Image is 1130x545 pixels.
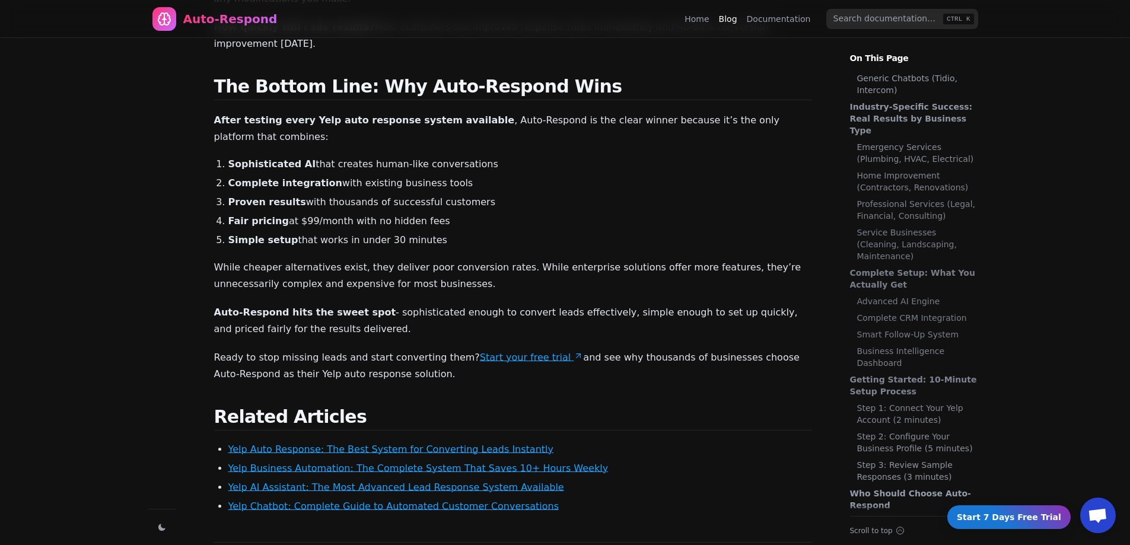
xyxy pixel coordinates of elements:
[857,345,977,369] a: Business Intelligence Dashboard
[480,352,584,363] a: Start your free trial
[228,463,609,474] a: Yelp Business Automation: The Complete System That Saves 10+ Hours Weekly
[826,9,978,29] input: Search documentation…
[857,198,977,222] a: Professional Services (Legal, Financial, Consulting)
[214,349,812,383] p: Ready to stop missing leads and start converting them? and see why thousands of businesses choose...
[228,234,298,246] strong: Simple setup
[850,267,977,291] a: Complete Setup: What You Actually Get
[719,13,737,25] a: Blog
[228,444,553,455] a: Yelp Auto Response: The Best System for Converting Leads Instantly
[228,233,812,247] li: that works in under 30 minutes
[747,13,811,25] a: Documentation
[1080,498,1116,533] div: Open chat
[214,304,812,337] p: - sophisticated enough to convert leads effectively, simple enough to set up quickly, and priced ...
[228,177,342,189] strong: Complete integration
[850,487,977,511] a: Who Should Choose Auto-Respond
[183,11,278,27] div: Auto-Respond
[850,526,983,536] button: Scroll to top
[154,519,170,536] button: Change theme
[850,101,977,136] a: Industry-Specific Success: Real Results by Business Type
[857,312,977,324] a: Complete CRM Integration
[228,157,812,171] li: that creates human-like conversations
[214,259,812,292] p: While cheaper alternatives exist, they deliver poor conversion rates. While enterprise solutions ...
[841,38,992,64] p: On This Page
[214,76,812,100] h2: The Bottom Line: Why Auto-Respond Wins
[850,374,977,397] a: Getting Started: 10-Minute Setup Process
[228,158,316,170] strong: Sophisticated AI
[857,72,977,96] a: Generic Chatbots (Tidio, Intercom)
[228,501,559,512] a: Yelp Chatbot: Complete Guide to Automated Customer Conversations
[857,295,977,307] a: Advanced AI Engine
[857,402,977,426] a: Step 1: Connect Your Yelp Account (2 minutes)
[152,7,278,31] a: Home page
[228,196,306,208] strong: Proven results
[214,406,812,431] h2: Related Articles
[685,13,709,25] a: Home
[228,195,812,209] li: with thousands of successful customers
[228,482,564,493] a: Yelp AI Assistant: The Most Advanced Lead Response System Available
[228,214,812,228] li: at $99/month with no hidden fees
[214,114,515,126] strong: After testing every Yelp auto response system available
[228,215,289,227] strong: Fair pricing
[214,307,396,318] strong: Auto-Respond hits the sweet spot
[947,505,1071,529] a: Start 7 Days Free Trial
[857,141,977,165] a: Emergency Services (Plumbing, HVAC, Electrical)
[857,431,977,454] a: Step 2: Configure Your Business Profile (5 minutes)
[857,170,977,193] a: Home Improvement (Contractors, Renovations)
[857,227,977,262] a: Service Businesses (Cleaning, Landscaping, Maintenance)
[857,459,977,483] a: Step 3: Review Sample Responses (3 minutes)
[214,112,812,145] p: , Auto-Respond is the clear winner because it’s the only platform that combines:
[857,329,977,340] a: Smart Follow-Up System
[228,176,812,190] li: with existing business tools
